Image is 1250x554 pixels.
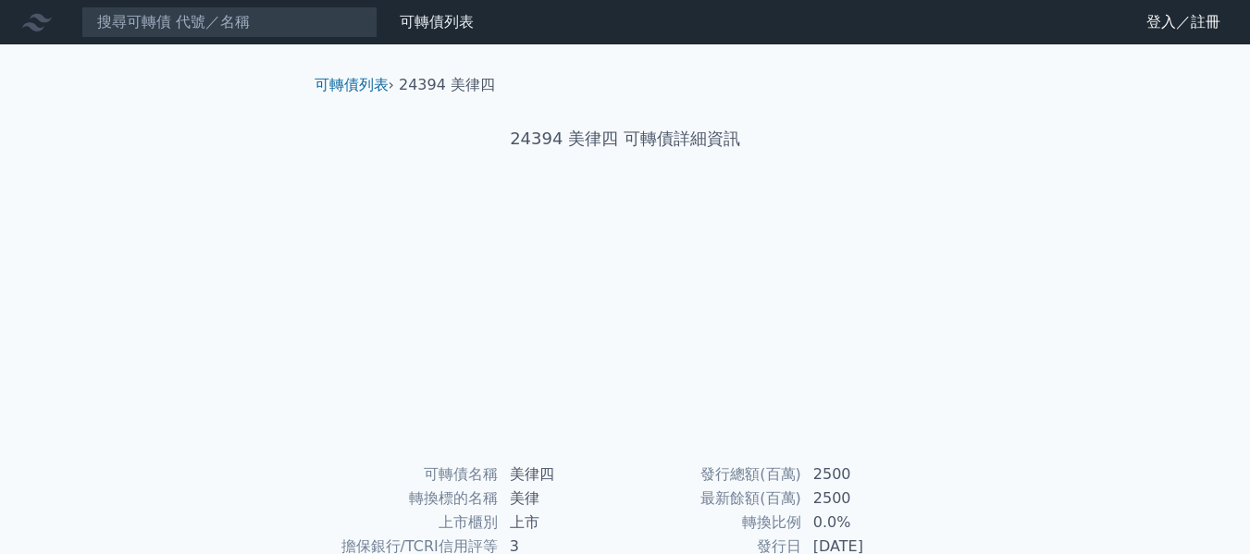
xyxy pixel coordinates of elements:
td: 2500 [802,462,929,486]
td: 美律 [499,486,625,511]
td: 0.0% [802,511,929,535]
td: 轉換比例 [625,511,802,535]
td: 轉換標的名稱 [322,486,499,511]
a: 可轉債列表 [400,13,474,31]
a: 登入／註冊 [1132,7,1235,37]
td: 最新餘額(百萬) [625,486,802,511]
td: 發行總額(百萬) [625,462,802,486]
td: 上市 [499,511,625,535]
td: 上市櫃別 [322,511,499,535]
h1: 24394 美律四 可轉債詳細資訊 [300,126,951,152]
input: 搜尋可轉債 代號／名稱 [81,6,377,38]
li: › [315,74,394,96]
td: 2500 [802,486,929,511]
td: 美律四 [499,462,625,486]
a: 可轉債列表 [315,76,389,93]
li: 24394 美律四 [399,74,495,96]
td: 可轉債名稱 [322,462,499,486]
